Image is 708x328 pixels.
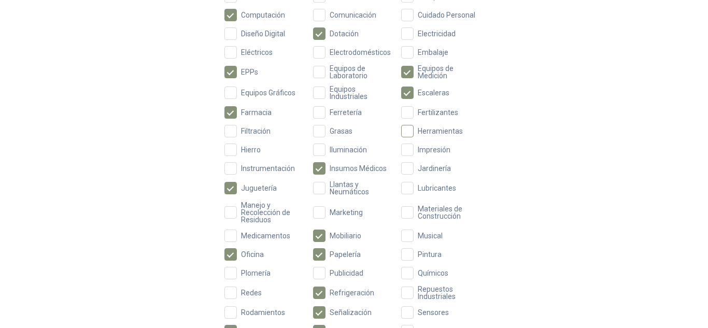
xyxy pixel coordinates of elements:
span: Llantas y Neumáticos [325,181,395,195]
span: Materiales de Construcción [414,205,484,220]
span: Computación [237,11,289,19]
span: Pintura [414,251,446,258]
span: Plomería [237,269,275,277]
span: Filtración [237,127,275,135]
span: Embalaje [414,49,452,56]
span: Sensores [414,309,453,316]
span: Herramientas [414,127,467,135]
span: Oficina [237,251,268,258]
span: Equipos Gráficos [237,89,300,96]
span: Eléctricos [237,49,277,56]
span: Grasas [325,127,357,135]
span: Refrigeración [325,289,378,296]
span: EPPs [237,68,262,76]
span: Equipos Industriales [325,85,395,100]
span: Jardinería [414,165,455,172]
span: Electricidad [414,30,460,37]
span: Comunicación [325,11,380,19]
span: Lubricantes [414,184,460,192]
span: Manejo y Recolección de Residuos [237,202,307,223]
span: Instrumentación [237,165,299,172]
span: Mobiliario [325,232,365,239]
span: Electrodomésticos [325,49,395,56]
span: Equipos de Laboratorio [325,65,395,79]
span: Ferretería [325,109,366,116]
span: Escaleras [414,89,454,96]
span: Iluminación [325,146,371,153]
span: Hierro [237,146,265,153]
span: Papelería [325,251,365,258]
span: Impresión [414,146,455,153]
span: Fertilizantes [414,109,462,116]
span: Químicos [414,269,452,277]
span: Repuestos Industriales [414,286,484,300]
span: Señalización [325,309,376,316]
span: Equipos de Medición [414,65,484,79]
span: Medicamentos [237,232,294,239]
span: Cuidado Personal [414,11,479,19]
span: Musical [414,232,447,239]
span: Redes [237,289,266,296]
span: Rodamientos [237,309,289,316]
span: Marketing [325,209,367,216]
span: Diseño Digital [237,30,289,37]
span: Publicidad [325,269,367,277]
span: Juguetería [237,184,281,192]
span: Dotación [325,30,363,37]
span: Insumos Médicos [325,165,391,172]
span: Farmacia [237,109,276,116]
